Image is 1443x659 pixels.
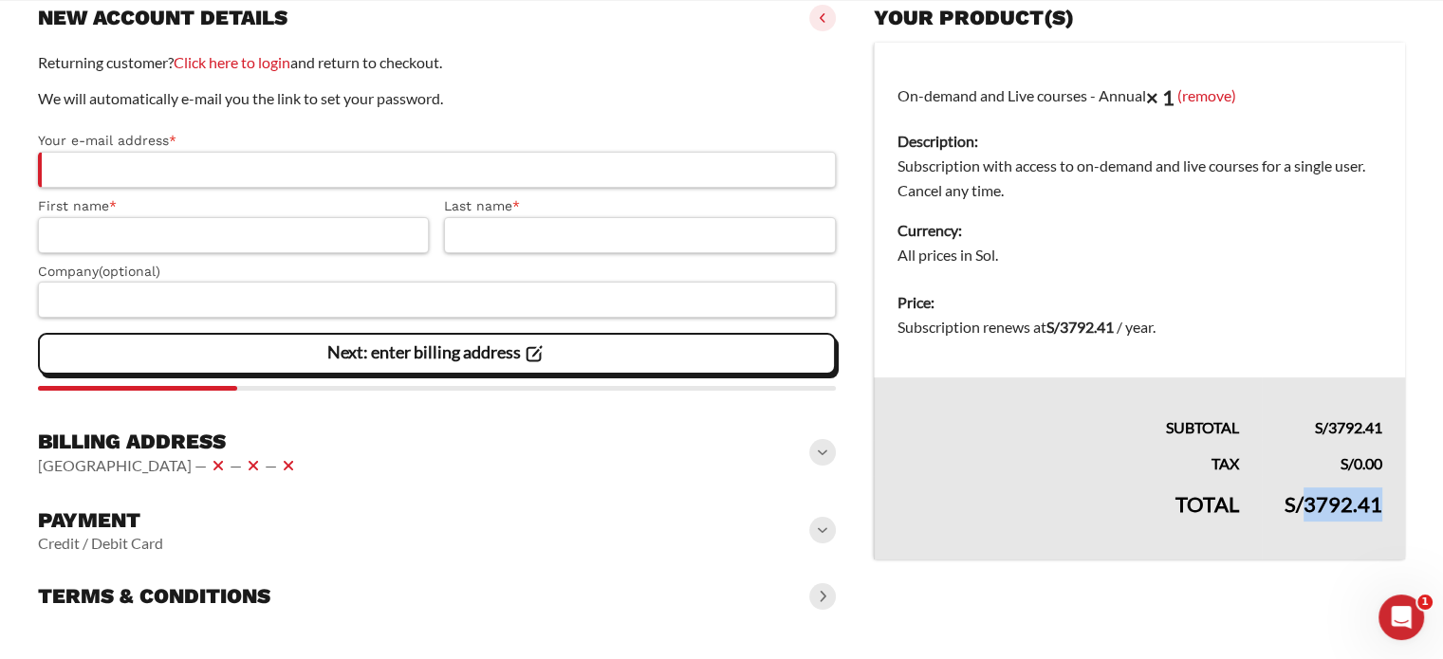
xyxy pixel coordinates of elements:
label: Last name [444,195,835,217]
dt: Currency: [897,218,1382,243]
dd: All prices in Sol. [897,243,1382,267]
bdi: 0.00 [1341,454,1382,472]
iframe: Intercom live chat [1378,595,1424,640]
th: Subtotal [874,377,1262,440]
vaadin-horizontal-layout: [GEOGRAPHIC_DATA] — — — [38,454,300,477]
bdi: 3792.41 [1315,418,1382,436]
vaadin-button: Next: enter billing address [38,333,836,375]
a: Click here to login [174,53,290,71]
p: We will automatically e-mail you the link to set your password. [38,86,836,111]
bdi: 3792.41 [1046,318,1114,336]
span: S/ [1341,454,1354,472]
th: Total [874,476,1262,559]
span: / year [1117,318,1153,336]
dd: Subscription with access to on-demand and live courses for a single user. Cancel any time. [897,154,1382,203]
th: Tax [874,440,1262,476]
h3: Payment [38,507,163,534]
bdi: 3792.41 [1285,491,1382,517]
span: S/ [1285,491,1304,517]
a: (remove) [1177,85,1236,103]
vaadin-horizontal-layout: Credit / Debit Card [38,534,163,553]
dt: Description: [897,129,1382,154]
span: 1 [1417,595,1433,610]
span: S/ [1315,418,1328,436]
span: S/ [1046,318,1060,336]
h3: Terms & conditions [38,583,270,610]
td: On-demand and Live courses - Annual [874,43,1405,280]
dt: Price: [897,290,1382,315]
label: Your e-mail address [38,130,836,152]
h3: New account details [38,5,287,31]
p: Returning customer? and return to checkout. [38,50,836,75]
strong: × 1 [1146,84,1175,110]
label: Company [38,261,836,283]
h3: Billing address [38,429,300,455]
span: (optional) [99,264,160,279]
span: Subscription renews at . [897,318,1156,336]
label: First name [38,195,429,217]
